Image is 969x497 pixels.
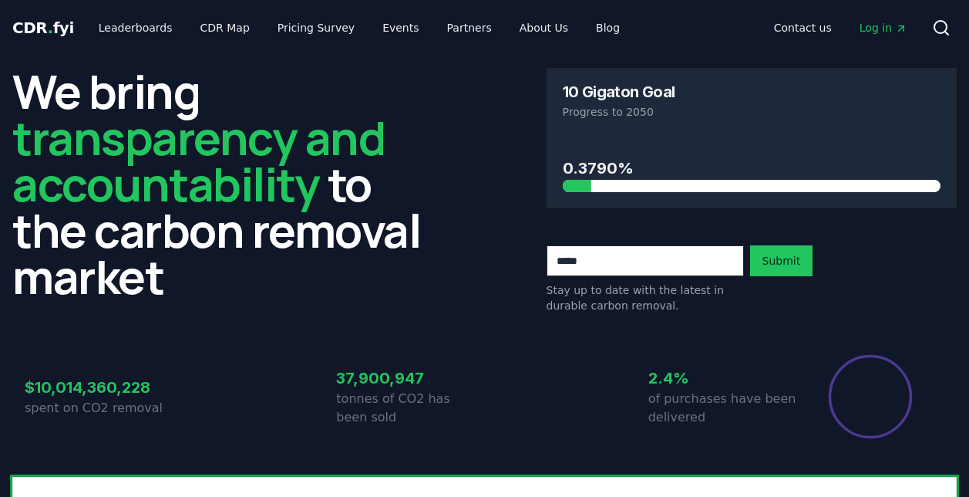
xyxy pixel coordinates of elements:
h3: $10,014,360,228 [25,376,173,399]
nav: Main [762,14,920,42]
h3: 2.4% [648,367,796,390]
p: of purchases have been delivered [648,390,796,427]
h3: 37,900,947 [336,367,484,390]
h3: 10 Gigaton Goal [563,84,675,100]
p: tonnes of CO2 has been sold [336,390,484,427]
a: CDR.fyi [12,17,74,39]
span: Log in [860,20,907,35]
h3: 0.3790% [563,157,941,180]
div: Percentage of sales delivered [827,353,913,440]
p: spent on CO2 removal [25,399,173,418]
a: Contact us [762,14,844,42]
p: Progress to 2050 [563,104,941,120]
a: CDR Map [188,14,262,42]
span: . [48,19,53,37]
a: Pricing Survey [265,14,367,42]
a: Blog [584,14,632,42]
p: Stay up to date with the latest in durable carbon removal. [547,282,744,313]
button: Submit [750,245,813,276]
a: Log in [847,14,920,42]
a: Partners [435,14,504,42]
nav: Main [86,14,632,42]
span: CDR fyi [12,19,74,37]
span: transparency and accountability [12,106,385,215]
a: Leaderboards [86,14,185,42]
h2: We bring to the carbon removal market [12,68,423,299]
a: About Us [507,14,580,42]
a: Events [370,14,431,42]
